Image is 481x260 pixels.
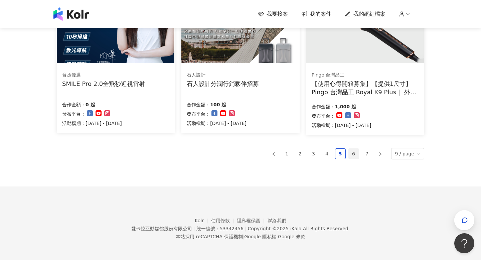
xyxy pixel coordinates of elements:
div: 台丞優選 [62,72,145,79]
p: 合作金額： [187,101,210,109]
a: 6 [349,149,359,159]
iframe: Help Scout Beacon - Open [454,233,474,253]
a: 3 [309,149,319,159]
li: 6 [348,148,359,159]
img: logo [53,7,89,21]
span: 我的案件 [310,10,331,18]
a: Google 隱私權 [244,234,276,239]
a: 2 [295,149,305,159]
p: 0 起 [86,101,95,109]
span: | [276,234,278,239]
div: 【使用心得開箱募集】【提供1尺寸】 Pingo 台灣品工 Royal K9 Plus｜ 外噴式負離子加長電棒-革命進化款 [312,80,419,96]
p: 發布平台： [62,110,86,118]
li: 7 [362,148,372,159]
span: | [193,226,195,231]
p: 活動檔期：[DATE] - [DATE] [312,121,371,129]
span: 本站採用 reCAPTCHA 保護機制 [176,233,305,241]
div: Pingo 台灣品工 [312,72,419,79]
span: | [245,226,247,231]
p: 發布平台： [187,110,210,118]
p: 1,000 起 [335,103,356,111]
span: | [243,234,245,239]
li: 2 [295,148,306,159]
li: 4 [322,148,332,159]
li: 5 [335,148,346,159]
li: 1 [282,148,292,159]
div: 統一編號：53342456 [196,226,244,231]
li: 3 [308,148,319,159]
div: 石人設計分潤行銷夥伴招募 [187,80,259,88]
p: 合作金額： [62,101,86,109]
span: left [272,152,276,156]
p: 合作金額： [312,103,335,111]
a: 我要接案 [258,10,288,18]
a: 隱私權保護 [237,218,268,223]
p: 發布平台： [312,112,335,120]
p: 100 起 [210,101,226,109]
a: 使用條款 [211,218,237,223]
button: right [375,148,386,159]
a: 4 [322,149,332,159]
a: Kolr [195,218,211,223]
span: right [378,152,382,156]
div: 石人設計 [187,72,259,79]
div: Page Size [391,148,425,159]
li: Next Page [375,148,386,159]
a: 1 [282,149,292,159]
div: Copyright © 2025 All Rights Reserved. [248,226,350,231]
p: 活動檔期：[DATE] - [DATE] [62,119,122,127]
li: Previous Page [268,148,279,159]
span: 我要接案 [267,10,288,18]
p: 活動檔期：[DATE] - [DATE] [187,119,247,127]
a: iKala [290,226,302,231]
a: 我的網紅檔案 [345,10,385,18]
a: Google 條款 [278,234,305,239]
button: left [268,148,279,159]
span: 9 / page [395,148,421,159]
span: 我的網紅檔案 [353,10,385,18]
a: 我的案件 [301,10,331,18]
div: 愛卡拉互動媒體股份有限公司 [131,226,192,231]
a: 5 [335,149,345,159]
div: SMILE Pro 2.0全飛秒近視雷射 [62,80,145,88]
a: 7 [362,149,372,159]
a: 聯絡我們 [268,218,286,223]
